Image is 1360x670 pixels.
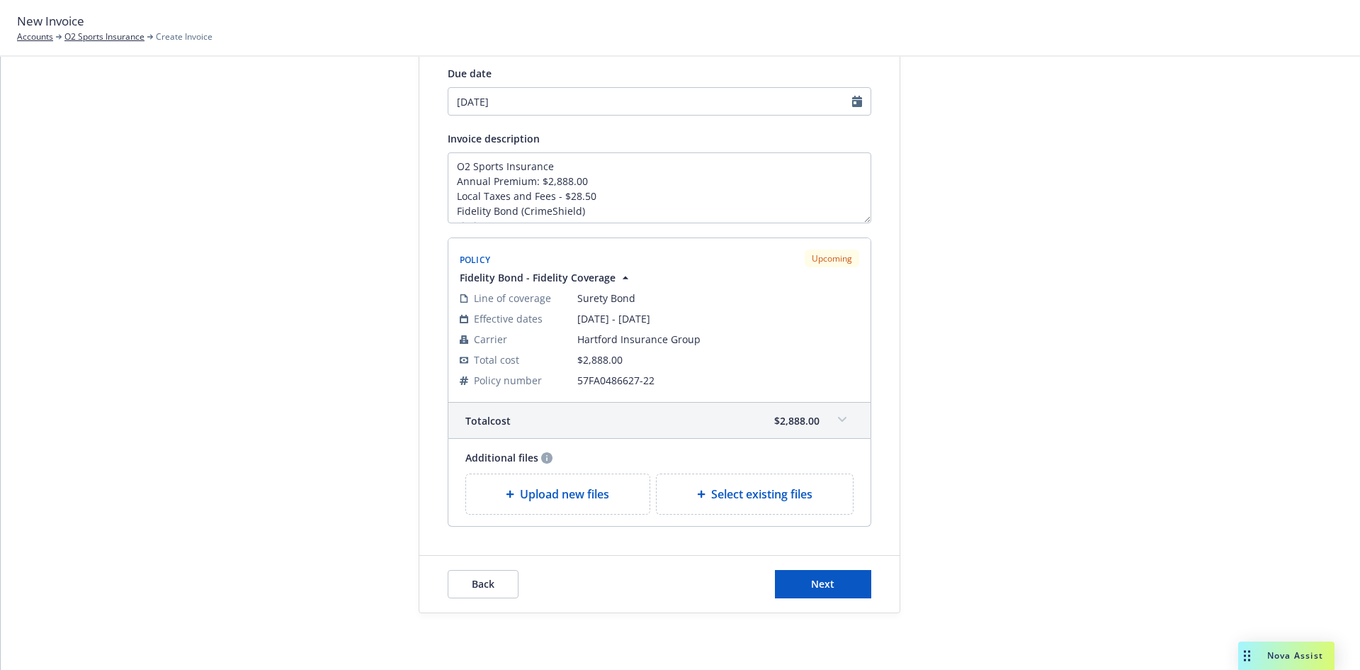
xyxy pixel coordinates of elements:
span: Policy number [474,373,542,388]
span: Invoice description [448,132,540,145]
span: Upload new files [520,486,609,503]
span: Hartford Insurance Group [577,332,859,347]
input: MM/DD/YYYY [448,87,871,116]
span: Carrier [474,332,507,347]
div: Drag to move [1238,642,1256,670]
span: Next [811,577,834,591]
span: Policy [460,254,491,266]
span: New Invoice [17,12,84,30]
span: $2,888.00 [774,413,820,428]
button: Fidelity Bond - Fidelity Coverage [460,270,633,285]
span: Line of coverage [474,291,551,306]
span: 57FA0486627-22 [577,373,859,388]
span: Total cost [474,352,519,367]
span: Nova Assist [1267,649,1323,661]
span: Effective dates [474,311,543,326]
span: Fidelity Bond - Fidelity Coverage [460,270,616,285]
textarea: Enter invoice description here [448,152,871,223]
span: Select existing files [711,486,812,503]
span: Back [472,577,494,591]
span: Surety Bond [577,291,859,306]
span: Create Invoice [156,30,212,43]
button: Next [775,570,871,598]
div: Upcoming [805,250,859,267]
div: Upload new files [465,474,651,515]
button: Nova Assist [1238,642,1334,670]
a: Accounts [17,30,53,43]
a: O2 Sports Insurance [64,30,144,43]
button: Back [448,570,518,598]
span: Due date [448,67,492,80]
span: [DATE] - [DATE] [577,311,859,326]
span: $2,888.00 [577,353,623,367]
span: Additional files [465,450,538,465]
span: Total cost [465,413,511,428]
div: Totalcost$2,888.00 [448,403,871,438]
div: Select existing files [656,474,854,515]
